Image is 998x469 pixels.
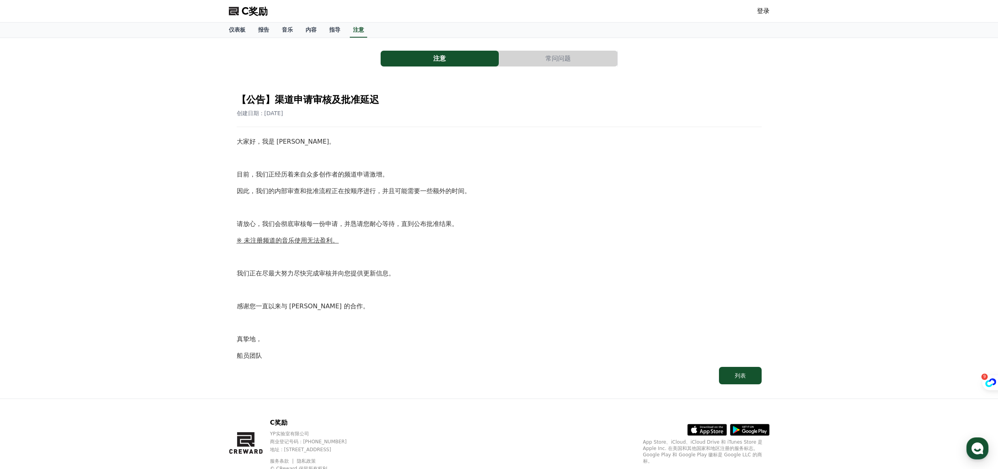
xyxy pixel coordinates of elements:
font: 船员团队 [237,352,262,359]
font: 报告 [258,27,269,33]
a: C奖励 [229,5,268,17]
font: App Store、iCloud、iCloud Drive 和 iTunes Store 是 Apple Inc. 在美国和其他国家和地区注册的服务标志。Google Play 和 Google... [643,439,763,464]
button: 注意 [381,51,499,66]
font: 常问问题 [545,55,571,62]
font: C奖励 [270,419,287,426]
font: 目前，我们正经历着来自众多创作者的频道申请激增。 [237,171,389,178]
font: 【公告】渠道申请审核及批准延迟 [237,94,379,105]
a: 仪表板 [223,23,252,38]
button: 常问问题 [499,51,617,66]
font: 创建日期：[DATE] [237,110,283,116]
a: 指导 [323,23,347,38]
a: 内容 [299,23,323,38]
font: 感谢您一直以来与 [PERSON_NAME] 的合作。 [237,302,369,310]
font: C奖励 [241,6,268,17]
a: 音乐 [275,23,299,38]
font: 商业登记号码：[PHONE_NUMBER] [270,439,347,444]
a: 注意 [350,23,367,38]
a: 列表 [237,367,762,384]
font: 指导 [329,27,340,33]
font: 大家好，我是 [PERSON_NAME]。 [237,138,336,145]
font: 内容 [306,27,317,33]
font: ※ 未注册频道的音乐使用无法盈利。 [237,237,339,244]
a: 登录 [757,6,770,16]
a: 隐私政策 [297,458,316,464]
font: 注意 [433,55,446,62]
font: 注意 [353,27,364,33]
font: 音乐 [282,27,293,33]
font: 地址 : [STREET_ADDRESS] [270,447,331,452]
font: 列表 [735,372,746,379]
font: 请放心，我们会彻底审核每一份申请，并恳请您耐心等待，直到公布批准结果。 [237,220,458,228]
button: 列表 [719,367,762,384]
font: 我们正在尽最大努力尽快完成审核并向您提供更新信息。 [237,270,395,277]
font: 服务条款 [270,458,289,464]
font: 登录 [757,7,770,15]
font: YP实验室有限公司 [270,431,309,437]
a: 服务条款 [270,458,295,464]
font: 真挚地， [237,335,262,343]
a: 报告 [252,23,275,38]
font: 因此，我们的内部审查和批准流程正在按顺序进行，并且可能需要一些额外的时间。 [237,187,471,195]
font: 仪表板 [229,27,245,33]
